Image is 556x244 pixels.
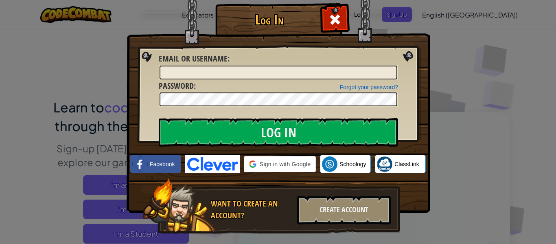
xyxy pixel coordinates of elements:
span: Schoology [339,160,366,168]
img: clever-logo-blue.png [185,155,240,173]
div: Create Account [297,196,391,224]
h1: Log In [217,13,321,27]
div: Want to create an account? [211,198,292,221]
span: Email or Username [159,53,228,64]
span: ClassLink [394,160,419,168]
img: schoology.png [322,156,337,172]
img: classlink-logo-small.png [377,156,392,172]
span: Sign in with Google [260,160,311,168]
img: facebook_small.png [132,156,148,172]
span: Facebook [150,160,175,168]
input: Log In [159,118,398,147]
label: : [159,80,196,92]
a: Forgot your password? [340,84,398,90]
div: Sign in with Google [244,156,316,172]
label: : [159,53,230,65]
span: Password [159,80,194,91]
